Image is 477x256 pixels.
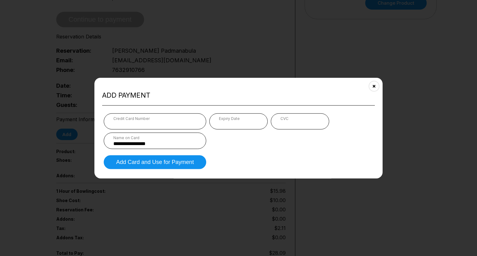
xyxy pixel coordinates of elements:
iframe: Secure CVC input frame [280,121,320,126]
div: CVC [280,116,320,121]
h2: Add payment [102,91,375,99]
iframe: Secure expiration date input frame [219,121,258,126]
button: Add Card and Use for Payment [104,155,206,169]
div: Expiry Date [219,116,258,121]
div: Credit Card Number [113,116,197,121]
button: Close [366,78,382,94]
iframe: Secure card number input frame [113,121,197,126]
div: Name on Card [113,135,197,140]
